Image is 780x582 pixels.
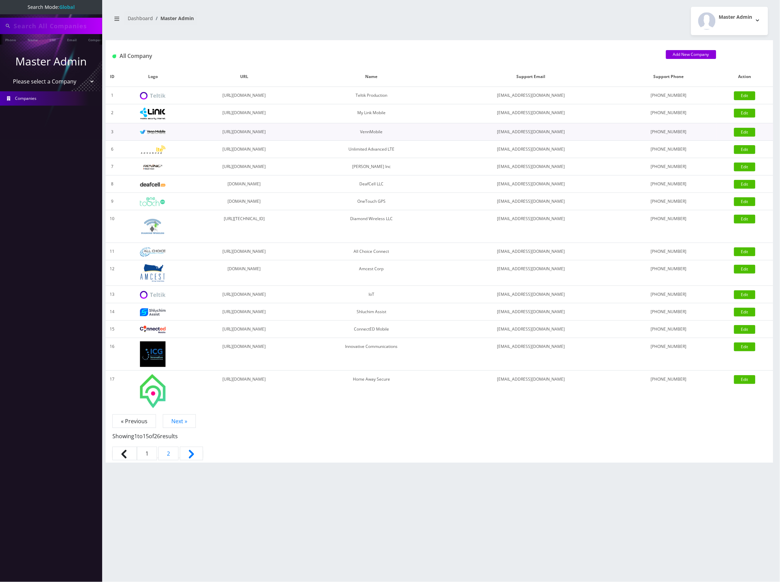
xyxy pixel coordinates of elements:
td: Unlimited Advanced LTE [302,141,441,158]
td: [EMAIL_ADDRESS][DOMAIN_NAME] [441,123,621,141]
a: Edit [734,91,755,100]
td: Home Away Secure [302,371,441,412]
td: [URL][DOMAIN_NAME] [187,141,301,158]
a: Edit [734,197,755,206]
td: [PHONE_NUMBER] [621,338,716,371]
td: [URL][DOMAIN_NAME] [187,243,301,260]
th: Name [302,67,441,87]
td: [URL][DOMAIN_NAME] [187,104,301,123]
strong: Global [59,4,75,10]
a: Edit [734,308,755,317]
span: 1 [134,432,137,440]
th: Logo [119,67,187,87]
td: [URL][DOMAIN_NAME] [187,158,301,175]
td: [PHONE_NUMBER] [621,243,716,260]
a: SIM [46,34,59,45]
a: Edit [734,265,755,274]
img: IoT [140,291,166,299]
td: ConnectED Mobile [302,321,441,338]
td: My Link Mobile [302,104,441,123]
h1: All Company [112,53,656,59]
td: 17 [106,371,119,412]
li: Master Admin [153,15,194,22]
h2: Master Admin [719,14,752,20]
td: [PHONE_NUMBER] [621,123,716,141]
img: VennMobile [140,130,166,135]
a: Edit [734,247,755,256]
td: [EMAIL_ADDRESS][DOMAIN_NAME] [441,87,621,104]
a: Next &raquo; [180,447,203,460]
img: Diamond Wireless LLC [140,214,166,239]
img: Shluchim Assist [140,308,166,316]
th: ID [106,67,119,87]
td: [EMAIL_ADDRESS][DOMAIN_NAME] [441,260,621,286]
span: &laquo; Previous [112,447,137,460]
a: Edit [734,180,755,189]
a: Email [64,34,80,45]
td: [PHONE_NUMBER] [621,210,716,243]
button: Master Admin [691,7,768,35]
td: [URL][DOMAIN_NAME] [187,286,301,303]
td: 16 [106,338,119,371]
td: 11 [106,243,119,260]
td: [PHONE_NUMBER] [621,104,716,123]
span: Search Mode: [28,4,75,10]
th: Action [716,67,773,87]
img: Rexing Inc [140,164,166,170]
td: VennMobile [302,123,441,141]
td: [DOMAIN_NAME] [187,260,301,286]
nav: Page navigation example [106,417,773,463]
td: [EMAIL_ADDRESS][DOMAIN_NAME] [441,175,621,193]
span: 26 [154,432,160,440]
th: URL [187,67,301,87]
a: Company [85,34,108,45]
td: [DOMAIN_NAME] [187,193,301,210]
a: Edit [734,375,755,384]
td: 1 [106,87,119,104]
nav: breadcrumb [111,11,434,31]
td: [PHONE_NUMBER] [621,141,716,158]
td: 3 [106,123,119,141]
td: OneTouch GPS [302,193,441,210]
td: [DOMAIN_NAME] [187,175,301,193]
td: [PHONE_NUMBER] [621,87,716,104]
img: DeafCell LLC [140,182,166,187]
td: 14 [106,303,119,321]
a: Name [24,34,41,45]
img: Teltik Production [140,92,166,100]
img: Home Away Secure [140,374,166,408]
td: [EMAIL_ADDRESS][DOMAIN_NAME] [441,243,621,260]
td: Amcest Corp [302,260,441,286]
a: Next » [163,414,196,428]
td: [PHONE_NUMBER] [621,371,716,412]
td: [EMAIL_ADDRESS][DOMAIN_NAME] [441,193,621,210]
a: Add New Company [666,50,716,59]
td: [EMAIL_ADDRESS][DOMAIN_NAME] [441,338,621,371]
img: OneTouch GPS [140,197,166,206]
td: [EMAIL_ADDRESS][DOMAIN_NAME] [441,371,621,412]
input: Search All Companies [14,19,100,32]
img: Unlimited Advanced LTE [140,145,166,154]
td: Shluchim Assist [302,303,441,321]
td: 6 [106,141,119,158]
td: [EMAIL_ADDRESS][DOMAIN_NAME] [441,286,621,303]
a: Edit [734,325,755,334]
td: 7 [106,158,119,175]
td: [EMAIL_ADDRESS][DOMAIN_NAME] [441,303,621,321]
td: [PHONE_NUMBER] [621,321,716,338]
span: 1 [137,447,157,460]
a: Edit [734,342,755,351]
td: [URL][DOMAIN_NAME] [187,303,301,321]
a: Go to page 2 [158,447,178,460]
td: [URL][DOMAIN_NAME] [187,371,301,412]
td: [URL][DOMAIN_NAME] [187,338,301,371]
img: All Choice Connect [140,247,166,257]
td: 13 [106,286,119,303]
td: 8 [106,175,119,193]
img: All Company [112,55,116,58]
td: Innovative Communications [302,338,441,371]
td: [PHONE_NUMBER] [621,303,716,321]
img: ConnectED Mobile [140,326,166,333]
td: DeafCell LLC [302,175,441,193]
td: [PERSON_NAME] Inc [302,158,441,175]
